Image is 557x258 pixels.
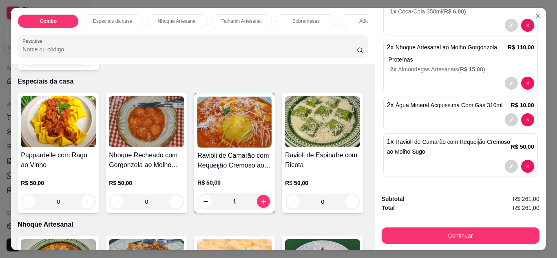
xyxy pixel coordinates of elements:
input: Pesquisa [22,45,357,53]
img: product-image [109,96,184,147]
p: R$ 50,00 [21,179,96,187]
p: R$ 50,00 [109,179,184,187]
p: R$ 50,00 [197,179,272,187]
span: R$ 261,00 [513,194,539,203]
button: decrease-product-quantity [505,19,518,32]
span: R$ 6,00 ) [444,8,466,15]
span: Nhoque Artesanal ao Molho Gorgonzola [396,44,497,51]
button: decrease-product-quantity [505,77,518,90]
span: 2 x [390,66,398,73]
p: 2 x [387,100,503,110]
strong: Subtotal [382,196,404,202]
p: 2 x [387,42,497,52]
p: R$ 110,00 [508,43,534,51]
p: Nhoque Artesanal [18,220,368,229]
p: R$ 50,00 [285,179,360,187]
p: Combo [40,18,57,24]
h4: Nhoque Recheado com Gorgonzola ao Molho Sugo [109,150,184,170]
label: Pesquisa [22,37,45,44]
span: Água Mineral Acquissima Com Gás 310ml [396,102,502,108]
p: Sobremesas [292,18,320,24]
button: decrease-product-quantity [505,160,518,173]
span: Ravioli de Camarão com Requeijão Cremoso ao Molho Sugo [387,139,510,155]
p: Proteínas [389,55,534,64]
img: product-image [285,96,360,147]
img: product-image [197,97,272,148]
p: R$ 50,00 [511,143,534,151]
h4: Ravioli de Camarão com Requeijão Cremoso ao Molho Sugo [197,151,272,170]
button: Continuar [382,227,539,244]
p: 1 x [387,137,511,157]
span: R$ 261,00 [513,203,539,212]
button: decrease-product-quantity [505,113,518,126]
strong: Total [382,205,395,211]
button: decrease-product-quantity [521,160,534,173]
p: R$ 10,00 [511,101,534,109]
h4: Ravioli de Espinafre com Ricota [285,150,360,170]
p: Especiais da casa [93,18,133,24]
p: Coca-Cola 350ml ( [390,7,534,15]
p: Nhoque Artesanal [158,18,197,24]
span: 1 x [390,8,398,15]
h4: Pappardelle com Ragu ao Vinho [21,150,96,170]
button: Close [531,9,544,22]
button: decrease-product-quantity [521,113,534,126]
img: product-image [21,96,96,147]
p: Adicionais [359,18,382,24]
button: decrease-product-quantity [521,77,534,90]
p: Almôndegas Artesanais ( [390,65,534,73]
p: Especiais da casa [18,77,368,86]
button: decrease-product-quantity [521,19,534,32]
p: Talharim Artesanal [221,18,262,24]
span: R$ 15,00 ) [460,66,485,73]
